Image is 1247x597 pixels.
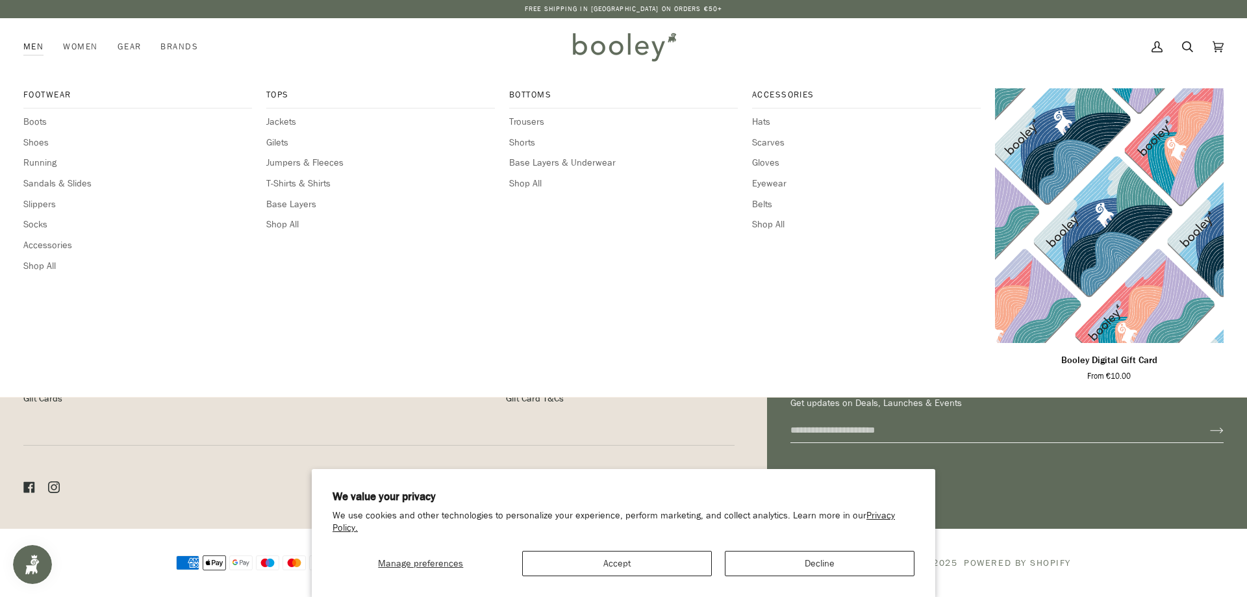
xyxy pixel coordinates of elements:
a: Gift Card T&Cs [506,392,564,405]
a: Gloves [752,156,981,170]
a: Trousers [509,115,738,129]
a: Gear [108,18,151,75]
a: Base Layers [266,197,495,212]
a: Privacy Policy. [333,509,895,534]
a: Accessories [752,88,981,108]
h2: We value your privacy [333,490,914,504]
a: Shorts [509,136,738,150]
p: Booley Digital Gift Card [1061,353,1157,368]
a: Scarves [752,136,981,150]
button: Join [1189,420,1224,441]
span: Brands [160,40,198,53]
a: Hats [752,115,981,129]
a: Slippers [23,197,252,212]
a: Jackets [266,115,495,129]
button: Decline [725,551,914,576]
span: Manage preferences [378,557,463,570]
a: Jumpers & Fleeces [266,156,495,170]
a: Shop All [752,218,981,232]
a: Shop All [23,259,252,273]
p: Free Shipping in [GEOGRAPHIC_DATA] on Orders €50+ [525,4,722,14]
span: From €10.00 [1087,370,1131,382]
span: Tops [266,88,495,101]
a: Brands [151,18,208,75]
a: Base Layers & Underwear [509,156,738,170]
a: Shop All [266,218,495,232]
a: Booley Digital Gift Card [995,88,1224,342]
button: Accept [522,551,712,576]
span: Gear [118,40,142,53]
p: Get updates on Deals, Launches & Events [790,396,1224,411]
img: Booley [567,28,681,66]
a: Women [53,18,107,75]
p: We use cookies and other technologies to personalize your experience, perform marketing, and coll... [333,510,914,535]
a: Powered by Shopify [964,557,1071,569]
product-grid-item: Booley Digital Gift Card [995,88,1224,382]
product-grid-item-variant: €10.00 [995,88,1224,342]
span: Women [63,40,97,53]
a: Bottoms [509,88,738,108]
a: Gift Cards [23,392,62,405]
iframe: Button to open loyalty program pop-up [13,545,52,584]
a: Eyewear [752,177,981,191]
a: Socks [23,218,252,232]
a: Sandals & Slides [23,177,252,191]
span: Footwear [23,88,252,101]
span: Bottoms [509,88,738,101]
a: Shoes [23,136,252,150]
a: Gilets [266,136,495,150]
a: Men [23,18,53,75]
a: T-Shirts & Shirts [266,177,495,191]
div: Men Footwear Boots Shoes Running Sandals & Slides Slippers Socks Accessories Shop All Tops Jacket... [23,18,53,75]
button: Manage preferences [333,551,509,576]
a: Shop All [509,177,738,191]
a: Accessories [23,238,252,253]
a: Running [23,156,252,170]
a: Footwear [23,88,252,108]
a: Belts [752,197,981,212]
a: Booley Digital Gift Card [995,348,1224,383]
input: your-email@example.com [790,418,1189,442]
span: Accessories [752,88,981,101]
a: Boots [23,115,252,129]
a: Tops [266,88,495,108]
